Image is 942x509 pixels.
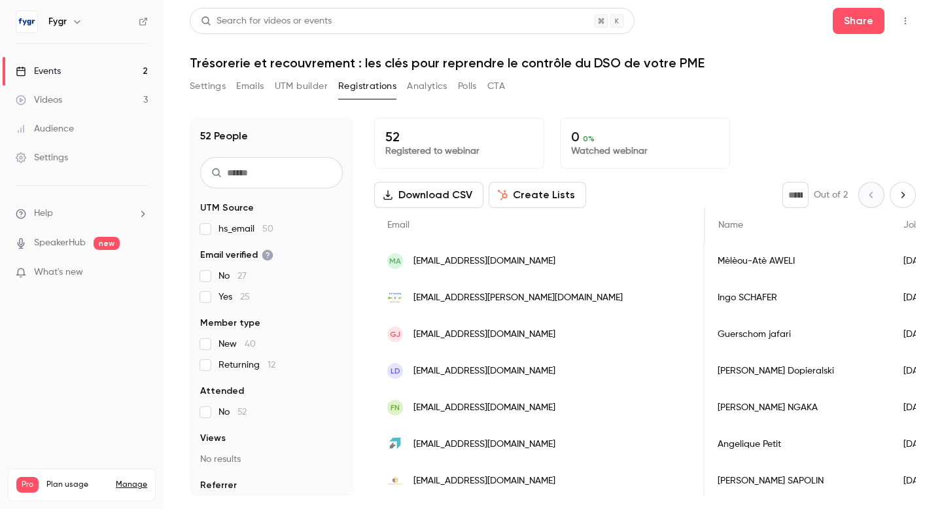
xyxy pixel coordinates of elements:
[16,477,39,493] span: Pro
[389,255,401,267] span: MA
[16,207,148,220] li: help-dropdown-opener
[391,365,400,377] span: LD
[374,182,483,208] button: Download CSV
[387,290,403,306] img: k2v-consulting.com
[218,338,256,351] span: New
[571,129,719,145] p: 0
[200,249,273,262] span: Email verified
[200,202,254,215] span: UTM Source
[705,463,890,499] div: [PERSON_NAME] SAPOLIN
[385,129,533,145] p: 52
[387,220,410,230] span: Email
[413,401,555,415] span: [EMAIL_ADDRESS][DOMAIN_NAME]
[385,145,533,158] p: Registered to webinar
[46,480,108,490] span: Plan usage
[200,317,260,330] span: Member type
[391,402,400,413] span: FN
[413,364,555,378] span: [EMAIL_ADDRESS][DOMAIN_NAME]
[34,266,83,279] span: What's new
[705,316,890,353] div: Guerschom jafari
[275,76,328,97] button: UTM builder
[338,76,396,97] button: Registrations
[16,151,68,164] div: Settings
[705,353,890,389] div: [PERSON_NAME] Dopieralski
[833,8,884,34] button: Share
[190,55,916,71] h1: Trésorerie et recouvrement : les clés pour reprendre le contrôle du DSO de votre PME
[262,224,273,234] span: 50
[705,389,890,426] div: [PERSON_NAME] NGAKA
[387,436,403,452] img: pm-conseil.finance
[237,272,247,281] span: 27
[218,406,247,419] span: No
[407,76,447,97] button: Analytics
[200,385,244,398] span: Attended
[413,328,555,342] span: [EMAIL_ADDRESS][DOMAIN_NAME]
[200,432,226,445] span: Views
[245,340,256,349] span: 40
[16,94,62,107] div: Videos
[201,14,332,28] div: Search for videos or events
[218,222,273,236] span: hs_email
[34,207,53,220] span: Help
[718,220,743,230] span: Name
[387,477,403,485] img: connexsciences.fr
[268,360,275,370] span: 12
[200,453,343,466] p: No results
[390,328,400,340] span: Gj
[34,236,86,250] a: SpeakerHub
[132,267,148,279] iframe: Noticeable Trigger
[705,426,890,463] div: Angelique Petit
[94,237,120,250] span: new
[16,122,74,135] div: Audience
[489,182,586,208] button: Create Lists
[200,128,248,144] h1: 52 People
[705,279,890,316] div: Ingo SCHAFER
[190,76,226,97] button: Settings
[413,291,623,305] span: [EMAIL_ADDRESS][PERSON_NAME][DOMAIN_NAME]
[413,474,555,488] span: [EMAIL_ADDRESS][DOMAIN_NAME]
[16,65,61,78] div: Events
[48,15,67,28] h6: Fygr
[571,145,719,158] p: Watched webinar
[240,292,250,302] span: 25
[583,134,595,143] span: 0 %
[237,408,247,417] span: 52
[705,243,890,279] div: Mèlèou-Atè AWELI
[890,182,916,208] button: Next page
[16,11,37,32] img: Fygr
[218,270,247,283] span: No
[116,480,147,490] a: Manage
[487,76,505,97] button: CTA
[458,76,477,97] button: Polls
[413,254,555,268] span: [EMAIL_ADDRESS][DOMAIN_NAME]
[218,290,250,304] span: Yes
[413,438,555,451] span: [EMAIL_ADDRESS][DOMAIN_NAME]
[236,76,264,97] button: Emails
[218,359,275,372] span: Returning
[814,188,848,202] p: Out of 2
[200,479,237,492] span: Referrer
